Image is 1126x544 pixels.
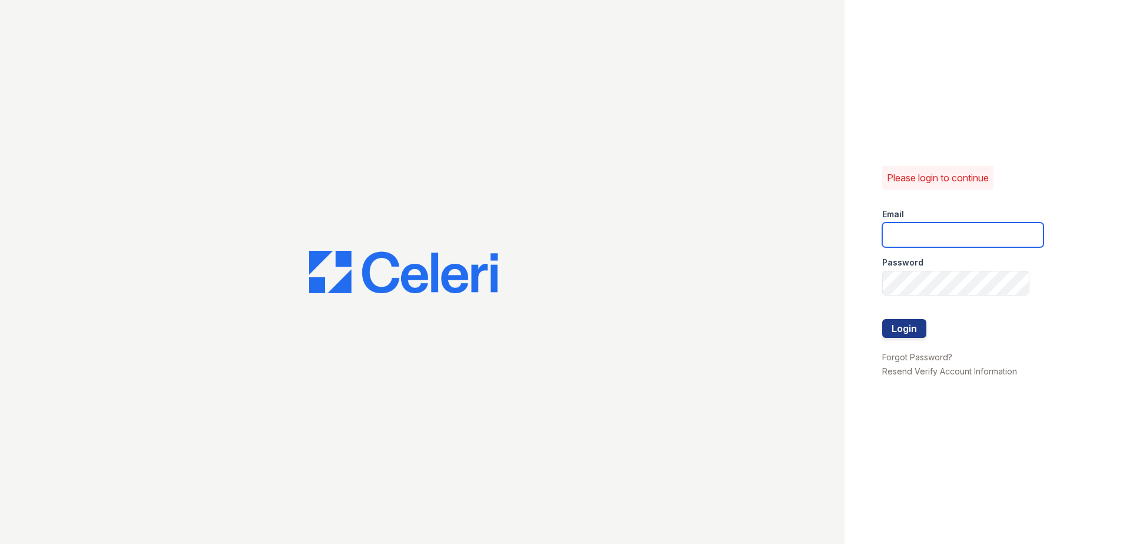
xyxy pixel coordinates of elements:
a: Forgot Password? [882,352,952,362]
img: CE_Logo_Blue-a8612792a0a2168367f1c8372b55b34899dd931a85d93a1a3d3e32e68fde9ad4.png [309,251,498,293]
p: Please login to continue [887,171,989,185]
label: Email [882,208,904,220]
button: Login [882,319,926,338]
label: Password [882,257,923,268]
a: Resend Verify Account Information [882,366,1017,376]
